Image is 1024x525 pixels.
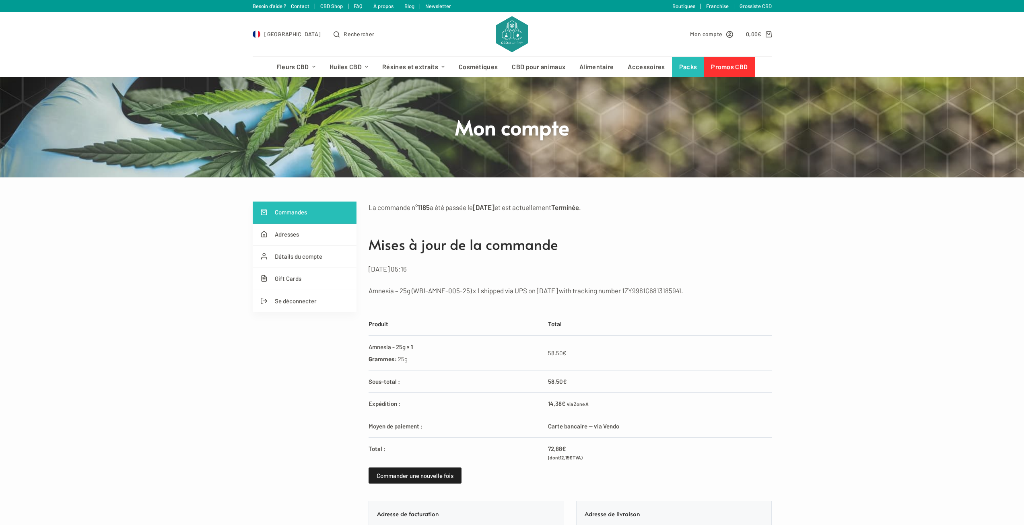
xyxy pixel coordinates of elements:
small: via Zone A [567,401,589,407]
mark: Terminée [551,203,579,211]
small: (dont TVA) [548,454,771,462]
a: Gift Cards [253,268,356,290]
span: [GEOGRAPHIC_DATA] [264,29,321,39]
th: Expédition : [369,393,544,415]
a: Packs [672,57,704,77]
h1: Mon compte [361,114,663,140]
a: Accessoires [621,57,672,77]
span: Mon compte [690,29,722,39]
p: 25g [398,354,408,364]
strong: Grammes: [369,355,397,362]
bdi: 58,50 [548,349,567,356]
span: 12,15 [560,455,573,460]
a: Select Country [253,29,321,39]
th: Total [544,313,772,336]
p: La commande n° a été passée le et est actuellement . [369,202,772,213]
th: Moyen de paiement : [369,415,544,438]
th: Produit [369,313,544,336]
a: CBD pour animaux [505,57,573,77]
span: € [562,400,566,407]
button: Ouvrir le formulaire de recherche [334,29,374,39]
th: Sous-total : [369,370,544,393]
mark: 1185 [418,203,430,211]
span: € [562,349,567,356]
a: Besoin d'aide ? Contact [253,3,309,9]
a: Huiles CBD [322,57,375,77]
span: € [563,378,567,385]
a: Panier d’achat [746,29,771,39]
a: Fleurs CBD [269,57,322,77]
a: Blog [404,3,414,9]
td: Carte bancaire — via Vendo [544,415,772,438]
a: Promos CBD [704,57,755,77]
a: Détails du compte [253,246,356,268]
th: Total : [369,437,544,467]
span: € [569,455,573,460]
a: Commandes [253,202,356,224]
a: Amnesia - 25g [369,343,406,350]
p: Amnesia – 25g (WBI-AMNE-005-25) x 1 shipped via UPS on [DATE] with tracking number 1ZY9981G681318... [369,285,772,296]
a: Résines et extraits [375,57,452,77]
a: Newsletter [425,3,451,9]
span: 14,38 [548,400,566,407]
span: Rechercher [344,29,374,39]
a: Boutiques [672,3,695,9]
bdi: 0,00 [746,31,762,37]
strong: × 1 [407,343,413,350]
a: Franchise [706,3,729,9]
span: € [562,445,566,452]
img: CBD Alchemy [496,16,527,52]
a: Adresses [253,224,356,246]
nav: Menu d’en-tête [269,57,755,77]
a: CBD Shop [320,3,343,9]
a: À propos [373,3,394,9]
mark: [DATE] [473,203,494,211]
a: Cosmétiques [452,57,505,77]
span: € [758,31,761,37]
a: Grossiste CBD [740,3,772,9]
span: 58,50 [548,378,567,385]
a: Commander une nouvelle fois [369,467,462,484]
a: Mon compte [690,29,733,39]
a: FAQ [354,3,363,9]
h2: Mises à jour de la commande [369,234,772,255]
p: [DATE] 05:16 [369,263,772,274]
a: Alimentaire [573,57,621,77]
span: 72,88 [548,445,566,452]
a: Se déconnecter [253,290,356,312]
img: FR Flag [253,30,261,38]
